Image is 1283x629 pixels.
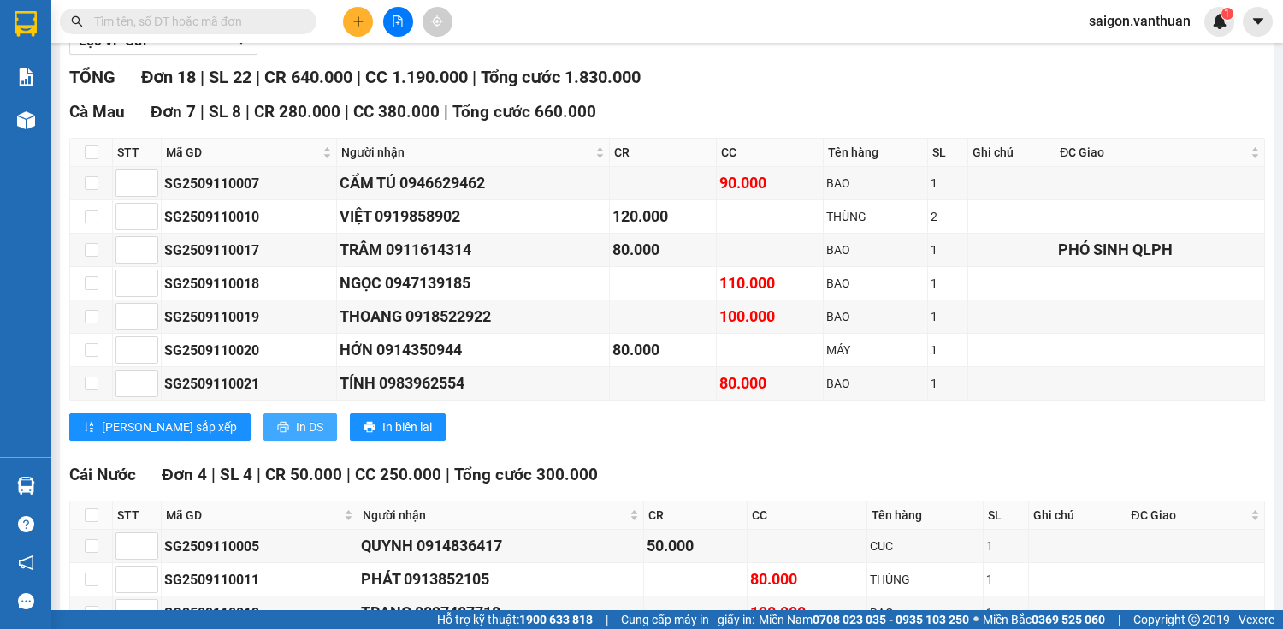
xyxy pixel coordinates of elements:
[162,200,337,234] td: SG2509110010
[343,7,373,37] button: plus
[717,139,824,167] th: CC
[340,371,606,395] div: TÍNH 0983962554
[277,421,289,435] span: printer
[340,338,606,362] div: HỚN 0914350944
[166,143,319,162] span: Mã GD
[750,567,864,591] div: 80.000
[1029,501,1127,530] th: Ghi chú
[340,271,606,295] div: NGỌC 0947139185
[361,601,641,625] div: TRANG 0827487718
[719,171,820,195] div: 90.000
[719,305,820,329] div: 100.000
[200,102,204,122] span: |
[1131,506,1246,525] span: ĐC Giao
[256,67,260,87] span: |
[621,610,754,629] span: Cung cấp máy in - giấy in:
[69,102,125,122] span: Cà Mau
[220,465,252,484] span: SL 4
[17,111,35,129] img: warehouse-icon
[719,371,820,395] div: 80.000
[610,139,717,167] th: CR
[824,139,928,167] th: Tên hàng
[826,240,925,259] div: BAO
[211,465,216,484] span: |
[17,477,35,495] img: warehouse-icon
[870,570,980,589] div: THÙNG
[162,465,207,484] span: Đơn 4
[481,67,641,87] span: Tổng cước 1.830.000
[870,537,980,555] div: CUC
[164,240,334,261] div: SG2509110017
[164,340,334,361] div: SG2509110020
[826,374,925,393] div: BAO
[71,15,83,27] span: search
[931,341,965,359] div: 1
[162,300,337,334] td: SG2509110019
[346,465,351,484] span: |
[363,506,627,525] span: Người nhận
[162,234,337,267] td: SG2509110017
[361,567,641,591] div: PHÁT 0913852105
[1060,143,1247,162] span: ĐC Giao
[931,374,965,393] div: 1
[245,102,250,122] span: |
[345,102,349,122] span: |
[69,413,251,441] button: sort-ascending[PERSON_NAME] sắp xếp
[254,102,340,122] span: CR 280.000
[759,610,969,629] span: Miền Nam
[472,67,476,87] span: |
[606,610,608,629] span: |
[444,102,448,122] span: |
[431,15,443,27] span: aim
[164,273,334,294] div: SG2509110018
[867,501,984,530] th: Tên hàng
[164,206,334,228] div: SG2509110010
[18,593,34,609] span: message
[164,173,334,194] div: SG2509110007
[973,616,979,623] span: ⚪️
[454,465,598,484] span: Tổng cước 300.000
[141,67,196,87] span: Đơn 18
[69,67,115,87] span: TỔNG
[1243,7,1273,37] button: caret-down
[519,613,593,626] strong: 1900 633 818
[1058,238,1262,262] div: PHÓ SINH QLPH
[296,418,323,436] span: In DS
[719,271,820,295] div: 110.000
[931,307,965,326] div: 1
[162,563,358,596] td: SG2509110011
[931,207,965,226] div: 2
[931,274,965,293] div: 1
[355,465,441,484] span: CC 250.000
[1212,14,1227,29] img: icon-new-feature
[350,413,446,441] button: printerIn biên lai
[1250,14,1266,29] span: caret-down
[1224,8,1230,20] span: 1
[968,139,1055,167] th: Ghi chú
[340,238,606,262] div: TRÂM 0911614314
[986,537,1026,555] div: 1
[931,240,965,259] div: 1
[340,205,606,228] div: VIỆT 0919858902
[986,570,1026,589] div: 1
[748,501,867,530] th: CC
[164,306,334,328] div: SG2509110019
[162,267,337,300] td: SG2509110018
[265,465,342,484] span: CR 50.000
[257,465,261,484] span: |
[164,569,355,590] div: SG2509110011
[340,305,606,329] div: THOANG 0918522922
[264,67,352,87] span: CR 640.000
[113,139,162,167] th: STT
[1118,610,1120,629] span: |
[437,610,593,629] span: Hỗ trợ kỹ thuật:
[113,501,162,530] th: STT
[1188,614,1200,626] span: copyright
[392,15,404,27] span: file-add
[341,143,592,162] span: Người nhận
[18,555,34,571] span: notification
[452,102,596,122] span: Tổng cước 660.000
[612,238,713,262] div: 80.000
[209,67,251,87] span: SL 22
[357,67,361,87] span: |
